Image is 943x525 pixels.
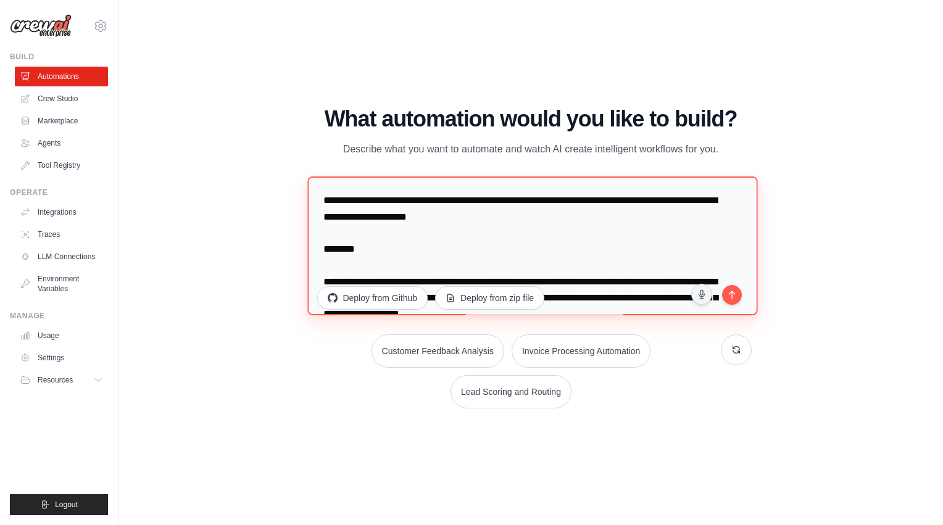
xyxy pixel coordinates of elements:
a: Environment Variables [15,269,108,299]
span: Resources [38,375,73,385]
p: Describe what you want to automate and watch AI create intelligent workflows for you. [323,141,738,157]
div: Manage [10,311,108,321]
a: Integrations [15,202,108,222]
span: Logout [55,500,78,510]
div: Build [10,52,108,62]
button: Lead Scoring and Routing [451,375,571,408]
a: LLM Connections [15,247,108,267]
button: Deploy from Github [317,286,428,310]
button: Deploy from zip file [435,286,544,310]
button: Invoice Processing Automation [512,334,650,368]
a: Usage [15,326,108,345]
button: Logout [10,494,108,515]
a: Marketplace [15,111,108,131]
img: Logo [10,14,72,38]
a: Automations [15,67,108,86]
a: Settings [15,348,108,368]
button: Customer Feedback Analysis [372,334,504,368]
div: Operate [10,188,108,197]
a: Tool Registry [15,155,108,175]
a: Crew Studio [15,89,108,109]
h1: What automation would you like to build? [310,107,751,131]
button: Resources [15,370,108,390]
a: Agents [15,133,108,153]
a: Traces [15,225,108,244]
